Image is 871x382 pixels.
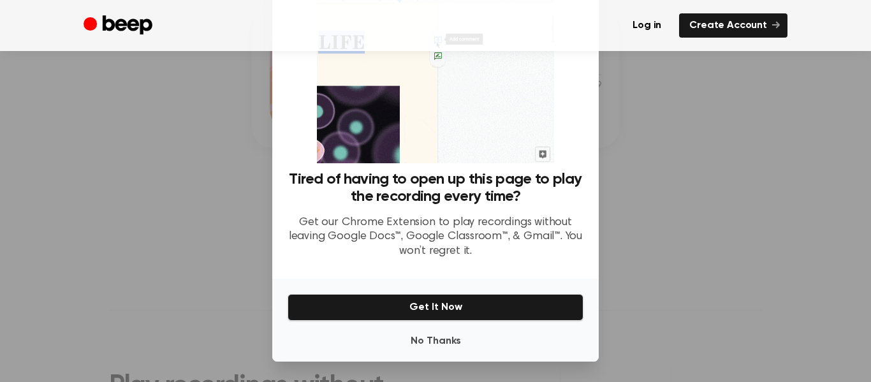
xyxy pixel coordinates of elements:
[84,13,156,38] a: Beep
[679,13,787,38] a: Create Account
[288,216,583,259] p: Get our Chrome Extension to play recordings without leaving Google Docs™, Google Classroom™, & Gm...
[288,171,583,205] h3: Tired of having to open up this page to play the recording every time?
[288,294,583,321] button: Get It Now
[288,328,583,354] button: No Thanks
[622,13,671,38] a: Log in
